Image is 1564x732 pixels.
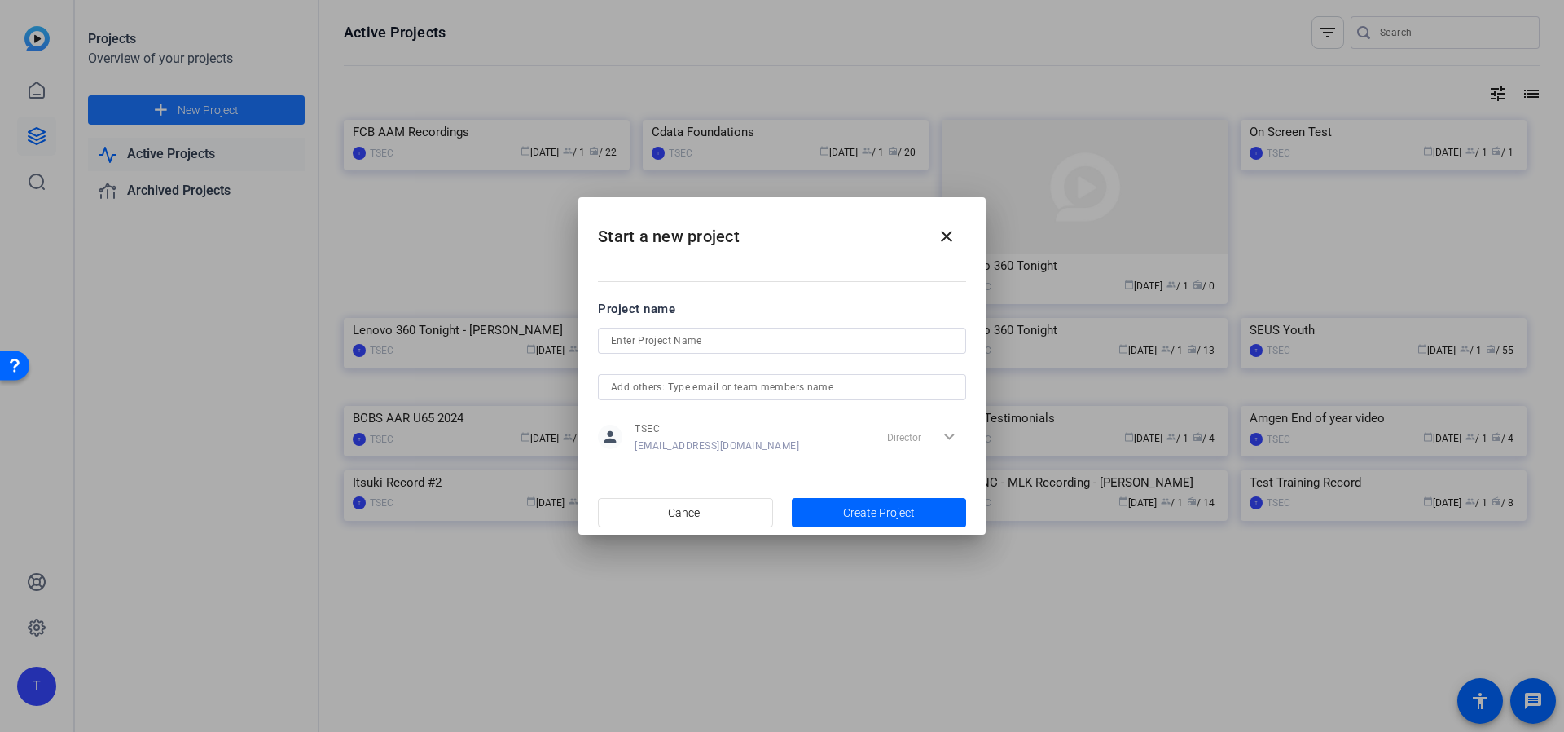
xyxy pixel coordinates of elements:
[937,227,956,246] mat-icon: close
[598,498,773,527] button: Cancel
[843,505,915,522] span: Create Project
[578,197,986,263] h2: Start a new project
[598,300,966,318] div: Project name
[635,422,799,435] span: TSEC
[598,425,622,449] mat-icon: person
[611,377,953,397] input: Add others: Type email or team members name
[611,331,953,351] input: Enter Project Name
[668,497,702,528] span: Cancel
[635,439,799,452] span: [EMAIL_ADDRESS][DOMAIN_NAME]
[792,498,967,527] button: Create Project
